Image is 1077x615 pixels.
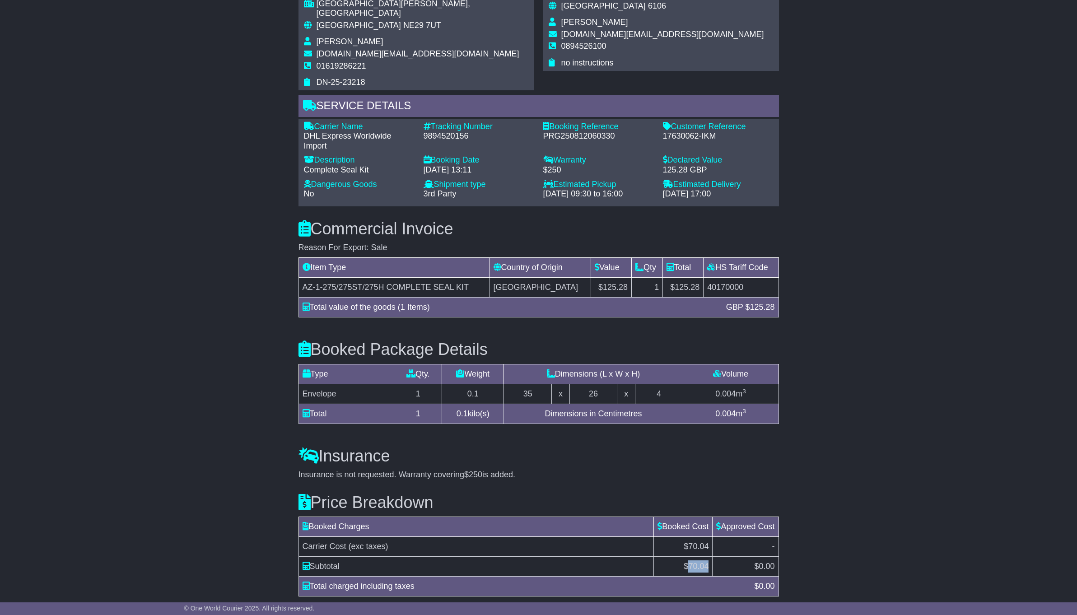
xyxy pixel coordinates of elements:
div: Description [304,155,415,165]
span: no instructions [561,58,614,67]
td: Value [591,257,631,277]
td: Dimensions in Centimetres [504,404,683,424]
div: Customer Reference [663,122,774,132]
td: Booked Cost [654,517,713,537]
span: 0.004 [715,389,736,398]
td: [GEOGRAPHIC_DATA] [490,277,591,297]
td: 26 [569,384,617,404]
sup: 3 [742,388,746,395]
td: Dimensions (L x W x H) [504,364,683,384]
h3: Commercial Invoice [298,220,779,238]
div: 17630062-IKM [663,131,774,141]
span: [PERSON_NAME] [561,18,628,27]
span: [GEOGRAPHIC_DATA] [317,21,401,30]
td: $125.28 [591,277,631,297]
div: Service Details [298,95,779,119]
div: $250 [543,165,654,175]
div: DHL Express Worldwide Import [304,131,415,151]
div: $ [750,580,779,592]
td: Qty. [394,364,442,384]
span: $250 [464,470,482,479]
span: - [772,542,775,551]
div: [DATE] 09:30 to 16:00 [543,189,654,199]
td: m [683,384,779,404]
td: Total [663,257,704,277]
span: (exc taxes) [349,542,388,551]
td: $ [713,557,779,577]
div: Booking Reference [543,122,654,132]
span: 01619286221 [317,61,366,70]
td: 4 [635,384,683,404]
td: 40170000 [704,277,779,297]
div: Warranty [543,155,654,165]
div: Estimated Pickup [543,180,654,190]
span: 0.00 [759,582,774,591]
div: GBP $125.28 [722,301,779,313]
div: Shipment type [424,180,534,190]
h3: Insurance [298,447,779,465]
span: DN-25-23218 [317,78,365,87]
span: 0.1 [457,409,468,418]
span: Carrier Cost [303,542,346,551]
div: Carrier Name [304,122,415,132]
td: $125.28 [663,277,704,297]
div: Booking Date [424,155,534,165]
td: 0.1 [442,384,504,404]
span: 6106 [648,1,666,10]
div: PRG250812060330 [543,131,654,141]
td: Type [298,364,394,384]
div: Reason For Export: Sale [298,243,779,253]
td: Weight [442,364,504,384]
td: 1 [394,384,442,404]
div: [DATE] 17:00 [663,189,774,199]
span: NE29 7UT [403,21,441,30]
td: Subtotal [298,557,654,577]
div: Complete Seal Kit [304,165,415,175]
td: m [683,404,779,424]
span: 0.00 [759,562,774,571]
span: [GEOGRAPHIC_DATA] [561,1,646,10]
div: 125.28 GBP [663,165,774,175]
td: Booked Charges [298,517,654,537]
span: No [304,189,314,198]
span: [DOMAIN_NAME][EMAIL_ADDRESS][DOMAIN_NAME] [561,30,764,39]
h3: Booked Package Details [298,340,779,359]
div: [DATE] 13:11 [424,165,534,175]
td: $ [654,557,713,577]
div: Tracking Number [424,122,534,132]
td: Volume [683,364,779,384]
span: [PERSON_NAME] [317,37,383,46]
span: $70.04 [684,542,709,551]
span: 70.04 [688,562,709,571]
td: 1 [394,404,442,424]
div: 9894520156 [424,131,534,141]
div: Dangerous Goods [304,180,415,190]
td: Country of Origin [490,257,591,277]
span: [DOMAIN_NAME][EMAIL_ADDRESS][DOMAIN_NAME] [317,49,519,58]
td: Qty [632,257,663,277]
div: Estimated Delivery [663,180,774,190]
td: AZ-1-275/275ST/275H COMPLETE SEAL KIT [298,277,490,297]
span: © One World Courier 2025. All rights reserved. [184,605,315,612]
td: Envelope [298,384,394,404]
div: Declared Value [663,155,774,165]
div: Insurance is not requested. Warranty covering is added. [298,470,779,480]
div: Total charged including taxes [298,580,750,592]
td: Item Type [298,257,490,277]
td: x [552,384,569,404]
span: 0894526100 [561,42,606,51]
sup: 3 [742,408,746,415]
td: Total [298,404,394,424]
td: 1 [632,277,663,297]
td: 35 [504,384,552,404]
h3: Price Breakdown [298,494,779,512]
td: kilo(s) [442,404,504,424]
td: x [617,384,635,404]
td: Approved Cost [713,517,779,537]
td: HS Tariff Code [704,257,779,277]
div: Total value of the goods (1 Items) [298,301,722,313]
span: 0.004 [715,409,736,418]
span: 3rd Party [424,189,457,198]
